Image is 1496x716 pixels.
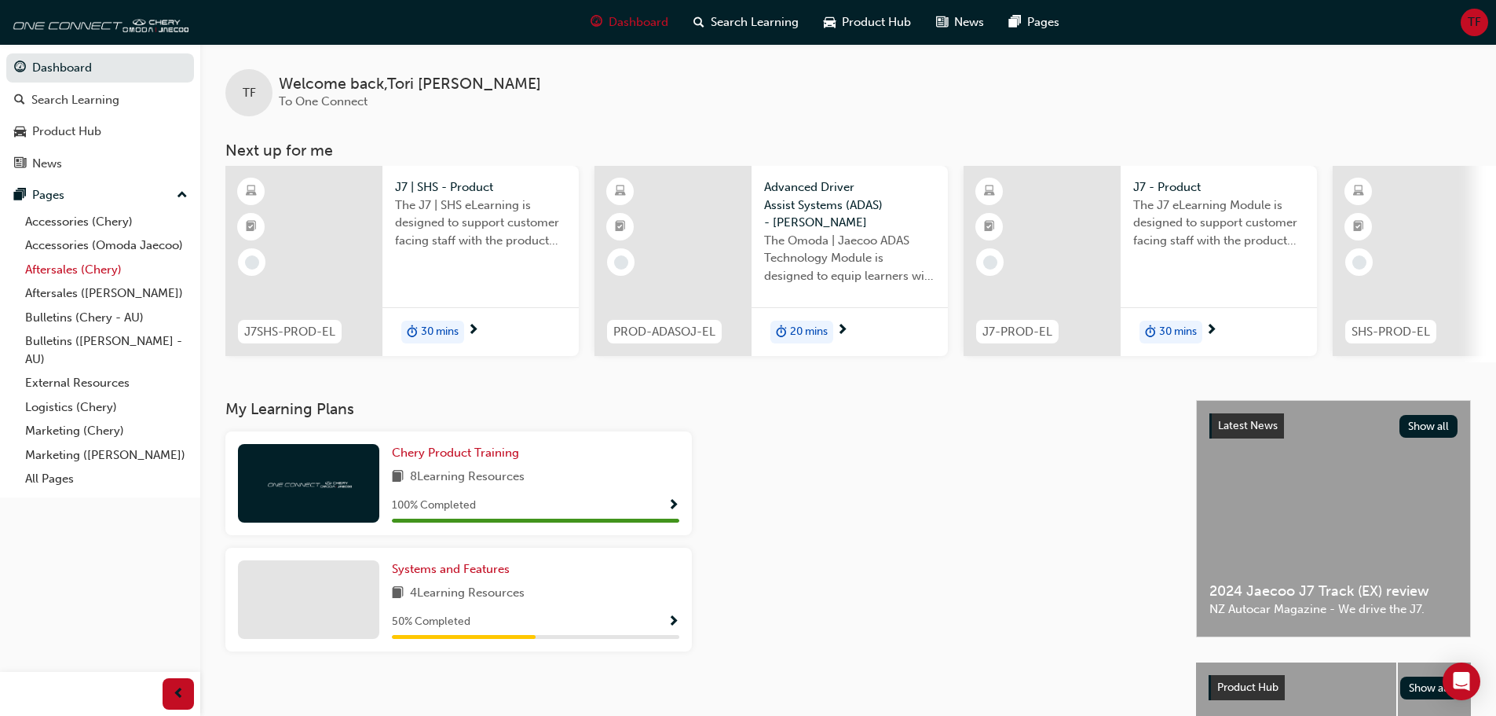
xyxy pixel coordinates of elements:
[1209,600,1458,619] span: NZ Autocar Magazine - We drive the J7.
[711,13,799,31] span: Search Learning
[964,166,1317,356] a: J7-PROD-ELJ7 - ProductThe J7 eLearning Module is designed to support customer facing staff with t...
[668,499,679,513] span: Show Progress
[984,182,995,202] span: learningResourceType_ELEARNING-icon
[392,584,404,604] span: book-icon
[924,6,997,39] a: news-iconNews
[615,182,626,202] span: learningResourceType_ELEARNING-icon
[19,419,194,443] a: Marketing (Chery)
[19,306,194,330] a: Bulletins (Chery - AU)
[6,181,194,210] button: Pages
[1196,400,1471,637] a: Latest NewsShow all2024 Jaecoo J7 Track (EX) reviewNZ Autocar Magazine - We drive the J7.
[392,562,510,576] span: Systems and Features
[936,13,948,32] span: news-icon
[19,281,194,306] a: Aftersales ([PERSON_NAME])
[395,178,566,196] span: J7 | SHS - Product
[1009,13,1021,32] span: pages-icon
[1209,675,1458,700] a: Product HubShow all
[1133,178,1304,196] span: J7 - Product
[19,210,194,234] a: Accessories (Chery)
[410,468,525,487] span: 8 Learning Resources
[14,157,26,171] span: news-icon
[14,94,25,108] span: search-icon
[764,178,935,232] span: Advanced Driver Assist Systems (ADAS) - [PERSON_NAME]
[19,371,194,395] a: External Resources
[1205,324,1217,338] span: next-icon
[177,185,188,206] span: up-icon
[668,612,679,632] button: Show Progress
[8,6,188,38] img: oneconnect
[32,186,64,204] div: Pages
[19,258,194,282] a: Aftersales (Chery)
[246,182,257,202] span: learningResourceType_ELEARNING-icon
[200,141,1496,160] h3: Next up for me
[578,6,681,39] a: guage-iconDashboard
[591,13,602,32] span: guage-icon
[19,443,194,468] a: Marketing ([PERSON_NAME])
[243,84,256,102] span: TF
[392,497,476,515] span: 100 % Completed
[668,496,679,516] button: Show Progress
[410,584,525,604] span: 4 Learning Resources
[14,189,26,203] span: pages-icon
[279,75,541,94] span: Welcome back , Tori [PERSON_NAME]
[984,217,995,237] span: booktick-icon
[790,323,828,341] span: 20 mins
[19,395,194,420] a: Logistics (Chery)
[1443,663,1480,700] div: Open Intercom Messenger
[279,94,368,108] span: To One Connect
[982,323,1052,341] span: J7-PROD-EL
[6,53,194,83] a: Dashboard
[19,329,194,371] a: Bulletins ([PERSON_NAME] - AU)
[1209,413,1458,439] a: Latest NewsShow all
[14,125,26,139] span: car-icon
[32,123,101,141] div: Product Hub
[1133,196,1304,250] span: The J7 eLearning Module is designed to support customer facing staff with the product and sales i...
[14,61,26,75] span: guage-icon
[6,86,194,115] a: Search Learning
[265,475,352,490] img: oneconnect
[1209,582,1458,600] span: 2024 Jaecoo J7 Track (EX) review
[32,155,62,173] div: News
[1217,681,1278,694] span: Product Hub
[244,323,335,341] span: J7SHS-PROD-EL
[1159,323,1197,341] span: 30 mins
[421,323,459,341] span: 30 mins
[392,444,525,462] a: Chery Product Training
[1352,323,1430,341] span: SHS-PROD-EL
[1145,322,1156,343] span: duration-icon
[225,400,1171,418] h3: My Learning Plans
[983,255,997,270] span: learningRecordVerb_NONE-icon
[594,166,948,356] a: PROD-ADASOJ-ELAdvanced Driver Assist Systems (ADAS) - [PERSON_NAME]The Omoda | Jaecoo ADAS Techno...
[1027,13,1059,31] span: Pages
[31,91,119,109] div: Search Learning
[1218,419,1278,432] span: Latest News
[392,613,470,631] span: 50 % Completed
[1353,182,1364,202] span: learningResourceType_ELEARNING-icon
[1468,13,1481,31] span: TF
[6,149,194,178] a: News
[681,6,811,39] a: search-iconSearch Learning
[246,217,257,237] span: booktick-icon
[19,467,194,491] a: All Pages
[392,468,404,487] span: book-icon
[776,322,787,343] span: duration-icon
[225,166,579,356] a: J7SHS-PROD-ELJ7 | SHS - ProductThe J7 | SHS eLearning is designed to support customer facing staf...
[1399,415,1458,438] button: Show all
[1353,217,1364,237] span: booktick-icon
[836,324,848,338] span: next-icon
[997,6,1072,39] a: pages-iconPages
[954,13,984,31] span: News
[614,255,628,270] span: learningRecordVerb_NONE-icon
[1461,9,1488,36] button: TF
[173,685,185,704] span: prev-icon
[6,117,194,146] a: Product Hub
[245,255,259,270] span: learningRecordVerb_NONE-icon
[824,13,836,32] span: car-icon
[1400,677,1459,699] button: Show all
[19,233,194,258] a: Accessories (Omoda Jaecoo)
[668,615,679,630] span: Show Progress
[6,50,194,181] button: DashboardSearch LearningProduct HubNews
[615,217,626,237] span: booktick-icon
